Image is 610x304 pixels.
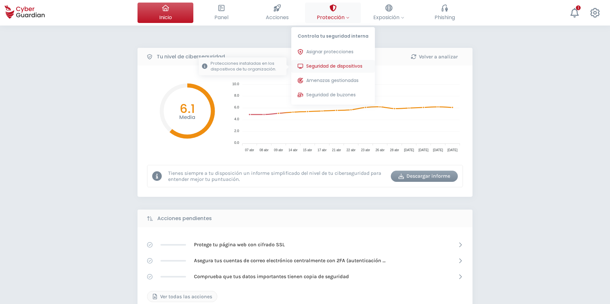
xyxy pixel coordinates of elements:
button: Seguridad de buzones [291,89,375,101]
p: Asegura tus cuentas de correo electrónico centralmente con 2FA (autenticación [PERSON_NAME] factor) [194,257,385,264]
tspan: 8.0 [234,93,239,97]
tspan: 21 abr [332,148,341,152]
tspan: 4.0 [234,117,239,121]
tspan: 22 abr [346,148,356,152]
button: Volver a analizar [401,51,468,62]
div: 1 [576,5,581,10]
span: Phishing [435,13,455,21]
button: Descargar informe [391,171,458,182]
tspan: 0.0 [234,141,239,145]
tspan: 17 abr [317,148,327,152]
p: Controla tu seguridad interna [291,27,375,42]
button: Ver todas las acciones [147,291,217,302]
tspan: 07 abr [245,148,254,152]
tspan: 15 abr [303,148,312,152]
button: Seguridad de dispositivosProtecciones instaladas en los dispositivos de tu organización. [291,60,375,73]
button: Phishing [417,3,472,23]
div: Volver a analizar [405,53,463,61]
tspan: [DATE] [433,148,443,152]
tspan: 14 abr [288,148,298,152]
span: Panel [214,13,228,21]
p: Protege tu página web con cifrado SSL [194,241,285,248]
button: Acciones [249,3,305,23]
p: Protecciones instaladas en los dispositivos de tu organización. [211,61,283,72]
tspan: [DATE] [419,148,429,152]
span: Seguridad de dispositivos [306,63,362,70]
button: Asignar protecciones [291,46,375,58]
tspan: [DATE] [448,148,458,152]
span: Inicio [159,13,172,21]
tspan: 09 abr [274,148,283,152]
tspan: 08 abr [259,148,269,152]
b: Tu nivel de ciberseguridad [157,53,225,61]
span: Protección [317,13,349,21]
tspan: 28 abr [390,148,399,152]
b: Acciones pendientes [157,215,212,222]
span: Amenazas gestionadas [306,77,359,84]
span: Seguridad de buzones [306,92,356,98]
button: Exposición [361,3,417,23]
button: ProtecciónControla tu seguridad internaAsignar proteccionesSeguridad de dispositivosProtecciones ... [305,3,361,23]
span: Acciones [266,13,289,21]
tspan: 26 abr [376,148,385,152]
p: Tienes siempre a tu disposición un informe simplificado del nivel de tu ciberseguridad para enten... [168,170,386,182]
tspan: 2.0 [234,129,239,133]
p: Comprueba que tus datos importantes tienen copia de seguridad [194,273,349,280]
tspan: [DATE] [404,148,414,152]
div: Ver todas las acciones [152,293,212,300]
tspan: 10.0 [232,82,239,86]
button: Amenazas gestionadas [291,74,375,87]
tspan: 23 abr [361,148,370,152]
div: Descargar informe [396,172,453,180]
span: Asignar protecciones [306,48,353,55]
tspan: 6.0 [234,105,239,109]
button: Inicio [138,3,193,23]
span: Exposición [373,13,404,21]
button: Panel [193,3,249,23]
